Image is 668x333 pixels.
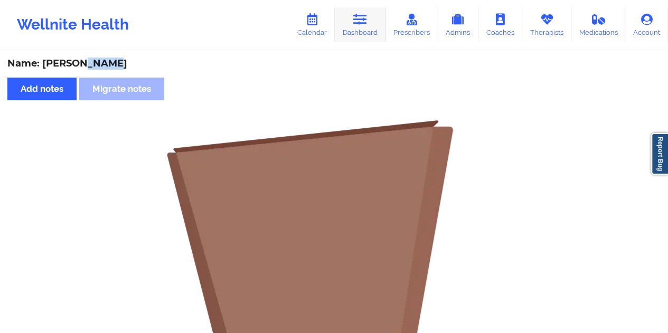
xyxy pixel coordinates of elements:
a: Dashboard [335,7,385,42]
a: Coaches [478,7,522,42]
a: Calendar [289,7,335,42]
button: Add notes [7,78,77,100]
div: Name: [PERSON_NAME] [7,58,661,70]
a: Medications [571,7,626,42]
a: Admins [437,7,478,42]
a: Prescribers [385,7,438,42]
a: Report Bug [651,133,668,175]
a: Therapists [522,7,571,42]
a: Account [625,7,668,42]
